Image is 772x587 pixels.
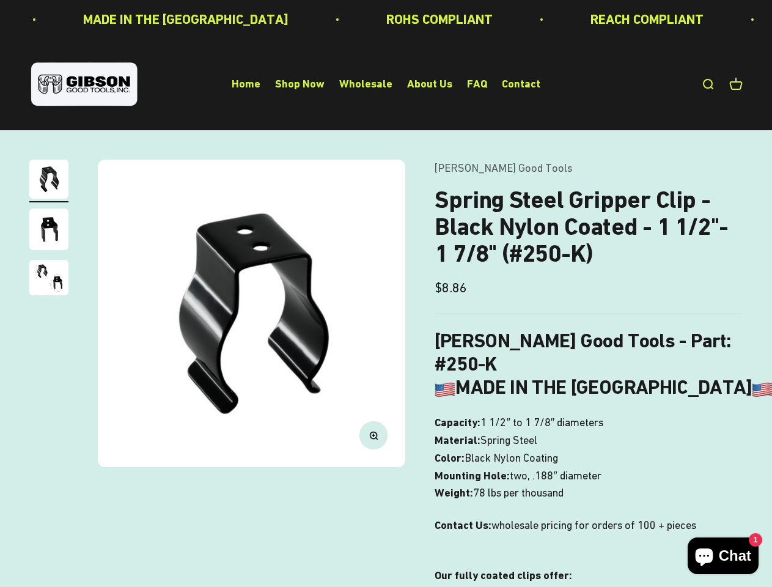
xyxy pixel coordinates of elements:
[480,414,603,432] span: 1 1/2″ to 1 7/8″ diameters
[232,78,260,90] a: Home
[435,434,480,446] b: Material:
[29,209,68,254] button: Go to item 2
[435,469,510,482] b: Mounting Hole:
[467,78,487,90] a: FAQ
[510,467,601,485] span: two, .188″ diameter
[435,186,743,267] h1: Spring Steel Gripper Clip - Black Nylon Coated - 1 1/2"- 1 7/8" (#250-K)
[465,449,558,467] span: Black Nylon Coating
[435,375,772,399] b: MADE IN THE [GEOGRAPHIC_DATA]
[435,416,480,429] b: Capacity:
[435,519,491,531] strong: Contact Us:
[480,432,537,449] span: Spring Steel
[29,160,68,199] img: Gripper clip, made & shipped from the USA!
[502,78,540,90] a: Contact
[407,78,452,90] a: About Us
[435,277,467,298] sale-price: $8.86
[435,451,465,464] b: Color:
[435,329,731,375] b: [PERSON_NAME] Good Tools - Part: #250-K
[29,209,68,250] img: close up of a spring steel gripper clip, tool clip, durable, secure holding, Excellent corrosion ...
[83,9,289,30] p: MADE IN THE [GEOGRAPHIC_DATA]
[29,260,68,295] img: close up of a spring steel gripper clip, tool clip, durable, secure holding, Excellent corrosion ...
[29,160,68,202] button: Go to item 1
[339,78,392,90] a: Wholesale
[435,486,473,499] b: Weight:
[98,160,405,467] img: Gripper clip, made & shipped from the USA!
[473,484,564,502] span: 78 lbs per thousand
[275,78,325,90] a: Shop Now
[386,9,493,30] p: ROHS COMPLIANT
[435,569,572,581] strong: Our fully coated clips offer:
[590,9,704,30] p: REACH COMPLIANT
[684,537,762,577] inbox-online-store-chat: Shopify online store chat
[29,260,68,299] button: Go to item 3
[435,161,572,174] a: [PERSON_NAME] Good Tools
[435,517,743,552] p: wholesale pricing for orders of 100 + pieces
